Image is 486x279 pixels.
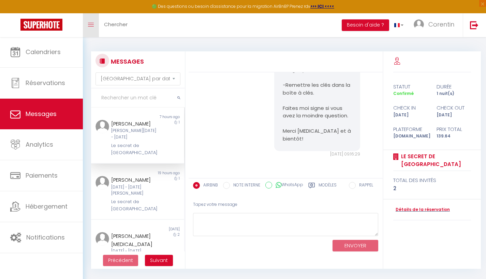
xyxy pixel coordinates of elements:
div: Tapez votre message [193,196,378,213]
div: 139.64 [432,133,475,139]
div: [DATE] - [DATE][PERSON_NAME] [111,184,157,197]
label: AIRBNB [200,182,218,190]
label: RAPPEL [356,182,373,190]
div: Le secret de [GEOGRAPHIC_DATA] [111,198,157,212]
img: logout [470,21,478,29]
label: NOTE INTERNE [230,182,260,190]
span: Notifications [26,233,65,242]
div: check out [432,104,475,112]
span: 1 [179,120,180,125]
span: Calendriers [26,48,61,56]
img: ... [95,176,109,190]
a: Chercher [99,13,133,37]
div: [DATE] - [DATE] [111,248,157,255]
div: statut [389,83,432,91]
button: ENVOYER [333,240,378,252]
button: Besoin d'aide ? [342,19,389,31]
img: ... [95,232,109,246]
div: 2 [393,184,471,193]
span: 2 [178,232,180,237]
div: [DATE] [389,112,432,118]
div: [PERSON_NAME] [111,176,157,184]
div: 7 hours ago [137,114,184,120]
div: [DOMAIN_NAME] [389,133,432,139]
span: Réservations [26,79,65,87]
span: Suivant [150,257,168,264]
div: [DATE] [137,227,184,232]
img: ... [95,120,109,133]
span: Corentin [428,20,454,29]
div: Le secret de [GEOGRAPHIC_DATA] [111,142,157,156]
div: [PERSON_NAME][DATE] - [DATE] [111,128,157,141]
a: Détails de la réservation [393,207,450,213]
div: 1 nuit(s) [432,91,475,97]
div: durée [432,83,475,91]
a: >>> ICI <<<< [310,3,334,9]
span: Chercher [104,21,128,28]
button: Previous [103,255,138,266]
span: Analytics [26,140,53,149]
div: check in [389,104,432,112]
img: ... [414,19,424,30]
div: [DATE] 09:16:29 [274,151,360,158]
span: Hébergement [26,202,68,211]
input: Rechercher un mot clé [91,88,185,108]
a: ... Corentin [409,13,463,37]
div: 19 hours ago [137,170,184,176]
img: Super Booking [20,19,62,31]
span: Précédent [108,257,133,264]
span: Messages [26,110,57,118]
label: Modèles [319,182,337,191]
h3: MESSAGES [109,54,144,69]
div: Prix total [432,125,475,133]
span: Paiements [26,171,58,180]
div: Plateforme [389,125,432,133]
span: Confirmé [393,91,414,96]
label: WhatsApp [272,182,303,189]
button: Next [145,255,173,266]
div: [PERSON_NAME] [111,120,157,128]
div: total des invités [393,176,471,184]
div: [PERSON_NAME][MEDICAL_DATA] [111,232,157,248]
span: 1 [179,176,180,181]
div: [DATE] [432,112,475,118]
a: Le secret de [GEOGRAPHIC_DATA] [399,152,471,168]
